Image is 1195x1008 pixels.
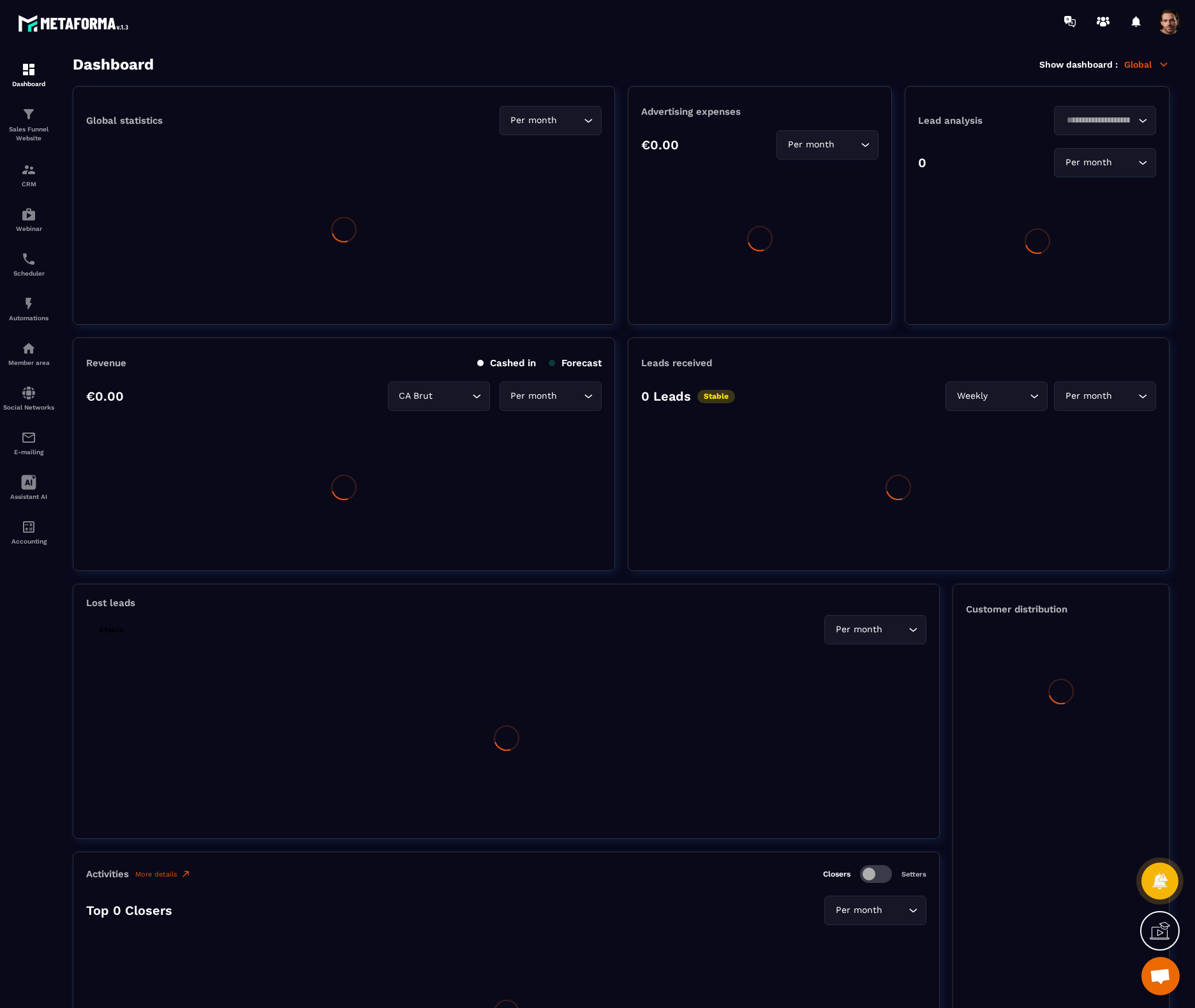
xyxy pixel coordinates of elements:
[3,97,54,152] a: formationformationSales Funnel Website
[21,207,36,222] img: automations
[1062,114,1135,128] input: Search for option
[990,389,1027,403] input: Search for option
[3,152,54,197] a: formationformationCRM
[3,538,54,545] p: Accounting
[18,11,133,35] img: logo
[508,389,560,403] span: Per month
[641,389,691,404] p: 0 Leads
[477,357,536,369] p: Cashed in
[3,420,54,465] a: emailemailE-mailing
[3,404,54,411] p: Social Networks
[3,181,54,188] p: CRM
[500,382,602,411] div: Search for option
[21,519,36,535] img: accountant
[833,623,885,637] span: Per month
[918,155,926,170] p: 0
[436,389,469,403] input: Search for option
[3,125,54,143] p: Sales Funnel Website
[1062,156,1115,170] span: Per month
[885,623,905,637] input: Search for option
[3,80,54,87] p: Dashboard
[3,465,54,510] a: Assistant AI
[86,357,126,369] p: Revenue
[181,869,191,879] img: narrow-up-right-o.6b7c60e2.svg
[946,382,1048,411] div: Search for option
[549,357,602,369] p: Forecast
[1039,59,1118,70] p: Show dashboard :
[1054,106,1156,135] div: Search for option
[3,315,54,322] p: Automations
[3,331,54,376] a: automationsautomationsMember area
[3,359,54,366] p: Member area
[785,138,837,152] span: Per month
[954,389,990,403] span: Weekly
[73,56,154,73] h3: Dashboard
[966,604,1156,615] p: Customer distribution
[21,385,36,401] img: social-network
[560,114,581,128] input: Search for option
[885,903,905,917] input: Search for option
[135,869,191,879] a: More details
[21,162,36,177] img: formation
[508,114,560,128] span: Per month
[3,197,54,242] a: automationsautomationsWebinar
[21,296,36,311] img: automations
[3,493,54,500] p: Assistant AI
[697,390,735,403] p: Stable
[21,430,36,445] img: email
[86,597,135,609] p: Lost leads
[1141,957,1180,995] div: Mở cuộc trò chuyện
[3,376,54,420] a: social-networksocial-networkSocial Networks
[1062,389,1115,403] span: Per month
[21,107,36,122] img: formation
[823,870,850,878] p: Closers
[837,138,857,152] input: Search for option
[776,130,879,159] div: Search for option
[1124,59,1169,70] p: Global
[3,225,54,232] p: Webinar
[824,615,926,644] div: Search for option
[641,137,679,152] p: €0.00
[21,62,36,77] img: formation
[500,106,602,135] div: Search for option
[86,903,172,918] p: Top 0 Closers
[86,115,163,126] p: Global statistics
[1115,389,1135,403] input: Search for option
[3,448,54,456] p: E-mailing
[396,389,436,403] span: CA Brut
[21,251,36,267] img: scheduler
[641,106,879,117] p: Advertising expenses
[21,341,36,356] img: automations
[3,52,54,97] a: formationformationDashboard
[388,382,490,411] div: Search for option
[1054,148,1156,177] div: Search for option
[86,389,124,404] p: €0.00
[3,510,54,554] a: accountantaccountantAccounting
[641,357,712,369] p: Leads received
[902,870,926,878] p: Setters
[3,270,54,277] p: Scheduler
[918,115,1037,126] p: Lead analysis
[833,903,885,917] span: Per month
[560,389,581,403] input: Search for option
[3,242,54,286] a: schedulerschedulerScheduler
[1054,382,1156,411] div: Search for option
[93,623,130,637] p: Stable
[1115,156,1135,170] input: Search for option
[824,896,926,925] div: Search for option
[3,286,54,331] a: automationsautomationsAutomations
[86,868,129,880] p: Activities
